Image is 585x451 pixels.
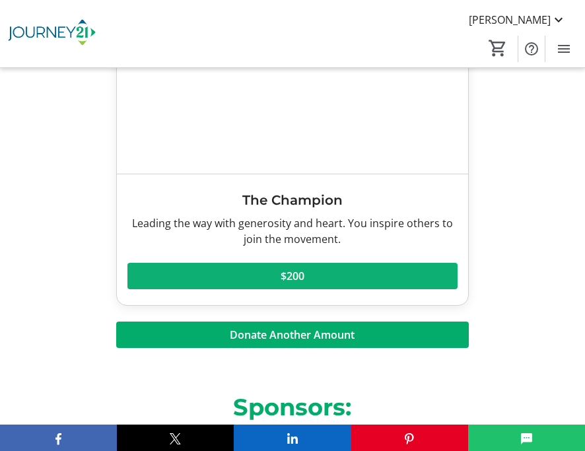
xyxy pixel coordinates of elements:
[281,268,304,284] span: $200
[234,425,351,451] button: LinkedIn
[106,390,480,425] p: Sponsors:
[127,215,458,247] div: Leading the way with generosity and heart. You inspire others to join the movement.
[468,425,585,451] button: SMS
[8,9,96,59] img: Journey21's Logo
[351,425,468,451] button: Pinterest
[127,190,458,210] h3: The Champion
[518,36,545,62] button: Help
[486,36,510,60] button: Cart
[469,12,551,28] span: [PERSON_NAME]
[127,263,458,289] button: $200
[230,327,355,343] span: Donate Another Amount
[117,425,234,451] button: X
[551,36,577,62] button: Menu
[458,9,577,30] button: [PERSON_NAME]
[116,322,469,348] button: Donate Another Amount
